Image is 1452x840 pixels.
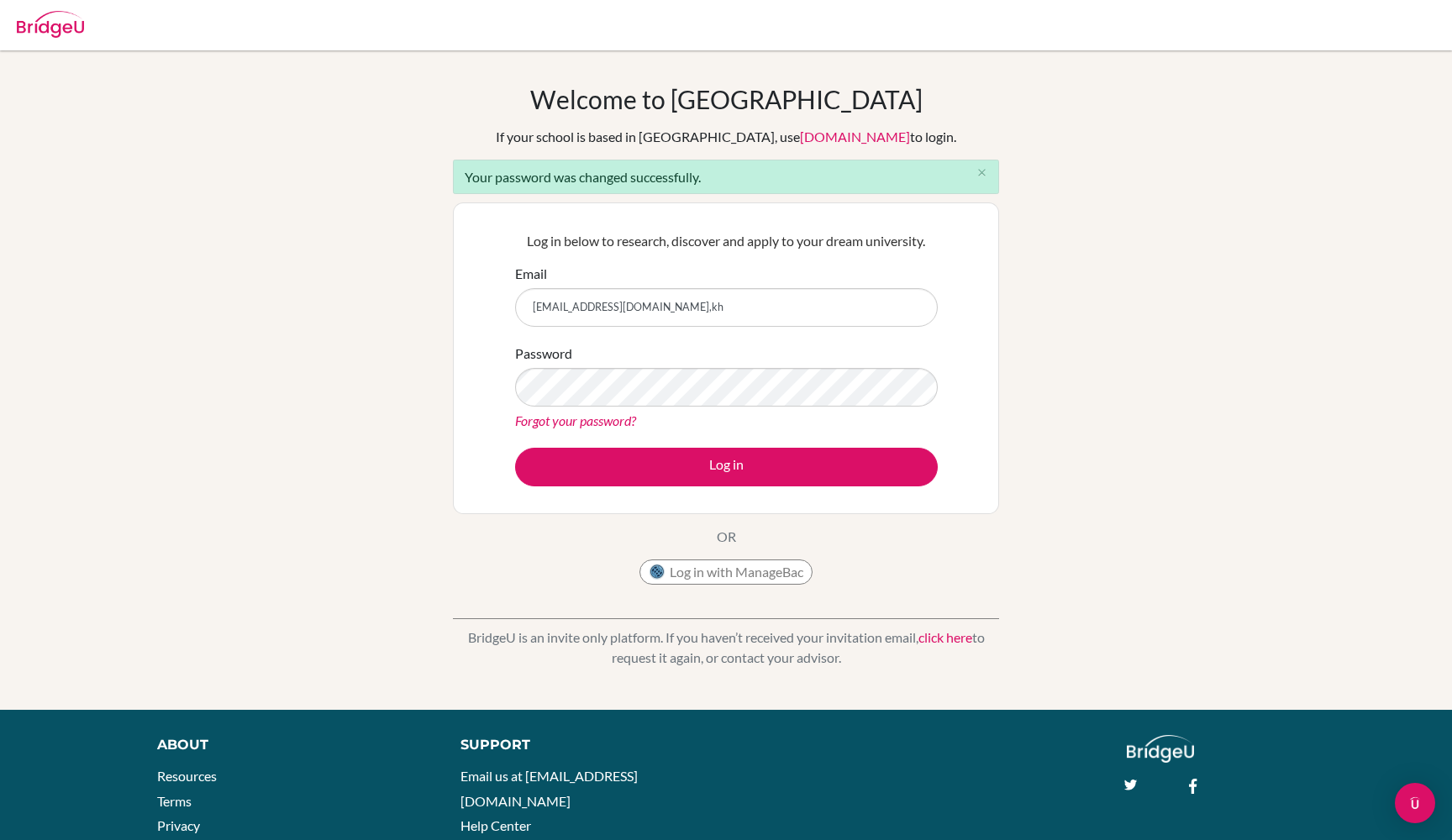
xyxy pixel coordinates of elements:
[157,793,192,809] a: Terms
[530,84,923,114] h1: Welcome to [GEOGRAPHIC_DATA]
[157,817,200,833] a: Privacy
[1395,783,1435,823] div: Open Intercom Messenger
[717,527,736,547] p: OR
[157,768,217,784] a: Resources
[157,735,423,755] div: About
[496,127,956,147] div: If your school is based in [GEOGRAPHIC_DATA], use to login.
[1127,735,1195,763] img: logo_white@2x-f4f0deed5e89b7ecb1c2cc34c3e3d731f90f0f143d5ea2071677605dd97b5244.png
[460,768,638,809] a: Email us at [EMAIL_ADDRESS][DOMAIN_NAME]
[639,559,813,585] button: Log in with ManageBac
[460,817,531,833] a: Help Center
[918,629,972,645] a: click here
[453,627,999,668] p: BridgeU is an invite only platform. If you haven’t received your invitation email, to request it ...
[453,160,999,194] div: Your password was changed successfully.
[515,264,547,284] label: Email
[17,11,84,38] img: Bridge-U
[515,231,938,251] p: Log in below to research, discover and apply to your dream university.
[460,735,708,755] div: Support
[515,448,938,486] button: Log in
[515,344,572,364] label: Password
[965,160,998,186] button: Close
[976,166,988,179] i: close
[800,129,910,144] a: [DOMAIN_NAME]
[515,412,636,428] a: Forgot your password?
